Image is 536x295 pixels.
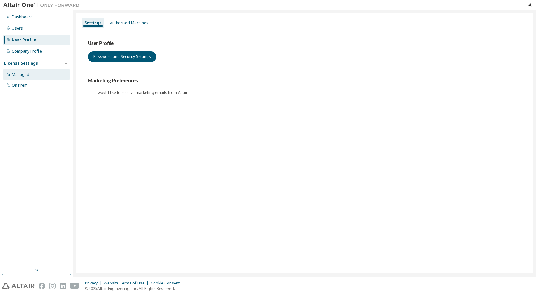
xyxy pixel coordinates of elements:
[88,51,156,62] button: Password and Security Settings
[70,283,79,289] img: youtube.svg
[85,286,183,291] p: © 2025 Altair Engineering, Inc. All Rights Reserved.
[104,281,151,286] div: Website Terms of Use
[4,61,38,66] div: License Settings
[96,89,189,97] label: I would like to receive marketing emails from Altair
[85,281,104,286] div: Privacy
[88,40,521,47] h3: User Profile
[12,83,28,88] div: On Prem
[12,26,23,31] div: Users
[3,2,83,8] img: Altair One
[2,283,35,289] img: altair_logo.svg
[12,37,36,42] div: User Profile
[12,49,42,54] div: Company Profile
[12,14,33,19] div: Dashboard
[49,283,56,289] img: instagram.svg
[110,20,148,25] div: Authorized Machines
[12,72,29,77] div: Managed
[151,281,183,286] div: Cookie Consent
[88,77,521,84] h3: Marketing Preferences
[60,283,66,289] img: linkedin.svg
[39,283,45,289] img: facebook.svg
[84,20,102,25] div: Settings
